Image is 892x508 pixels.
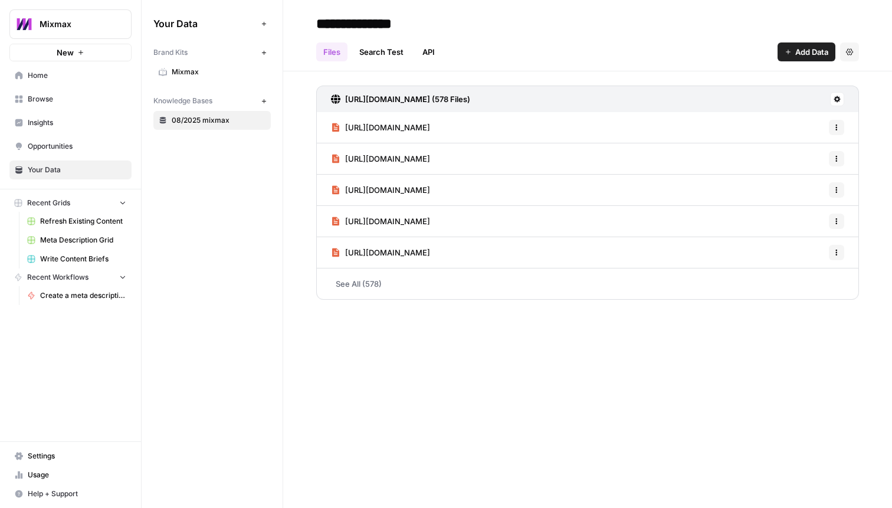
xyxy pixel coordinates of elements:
[9,466,132,484] a: Usage
[9,66,132,85] a: Home
[172,67,265,77] span: Mixmax
[22,286,132,305] a: Create a meta description ([PERSON_NAME])
[345,247,430,258] span: [URL][DOMAIN_NAME]
[331,112,430,143] a: [URL][DOMAIN_NAME]
[22,212,132,231] a: Refresh Existing Content
[27,198,70,208] span: Recent Grids
[9,268,132,286] button: Recent Workflows
[9,447,132,466] a: Settings
[778,42,835,61] button: Add Data
[172,115,265,126] span: 08/2025 mixmax
[153,17,257,31] span: Your Data
[40,18,111,30] span: Mixmax
[28,94,126,104] span: Browse
[28,470,126,480] span: Usage
[352,42,411,61] a: Search Test
[28,70,126,81] span: Home
[14,14,35,35] img: Mixmax Logo
[40,254,126,264] span: Write Content Briefs
[57,47,74,58] span: New
[9,90,132,109] a: Browse
[40,235,126,245] span: Meta Description Grid
[153,96,212,106] span: Knowledge Bases
[415,42,442,61] a: API
[9,194,132,212] button: Recent Grids
[316,42,347,61] a: Files
[345,215,430,227] span: [URL][DOMAIN_NAME]
[28,117,126,128] span: Insights
[331,86,470,112] a: [URL][DOMAIN_NAME] (578 Files)
[9,44,132,61] button: New
[153,47,188,58] span: Brand Kits
[22,231,132,250] a: Meta Description Grid
[331,143,430,174] a: [URL][DOMAIN_NAME]
[40,216,126,227] span: Refresh Existing Content
[9,137,132,156] a: Opportunities
[153,63,271,81] a: Mixmax
[22,250,132,268] a: Write Content Briefs
[345,122,430,133] span: [URL][DOMAIN_NAME]
[27,272,88,283] span: Recent Workflows
[316,268,859,299] a: See All (578)
[795,46,828,58] span: Add Data
[331,206,430,237] a: [URL][DOMAIN_NAME]
[331,237,430,268] a: [URL][DOMAIN_NAME]
[345,184,430,196] span: [URL][DOMAIN_NAME]
[331,175,430,205] a: [URL][DOMAIN_NAME]
[9,113,132,132] a: Insights
[28,165,126,175] span: Your Data
[28,451,126,461] span: Settings
[28,141,126,152] span: Opportunities
[9,484,132,503] button: Help + Support
[345,93,470,105] h3: [URL][DOMAIN_NAME] (578 Files)
[40,290,126,301] span: Create a meta description ([PERSON_NAME])
[9,9,132,39] button: Workspace: Mixmax
[153,111,271,130] a: 08/2025 mixmax
[345,153,430,165] span: [URL][DOMAIN_NAME]
[9,160,132,179] a: Your Data
[28,489,126,499] span: Help + Support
